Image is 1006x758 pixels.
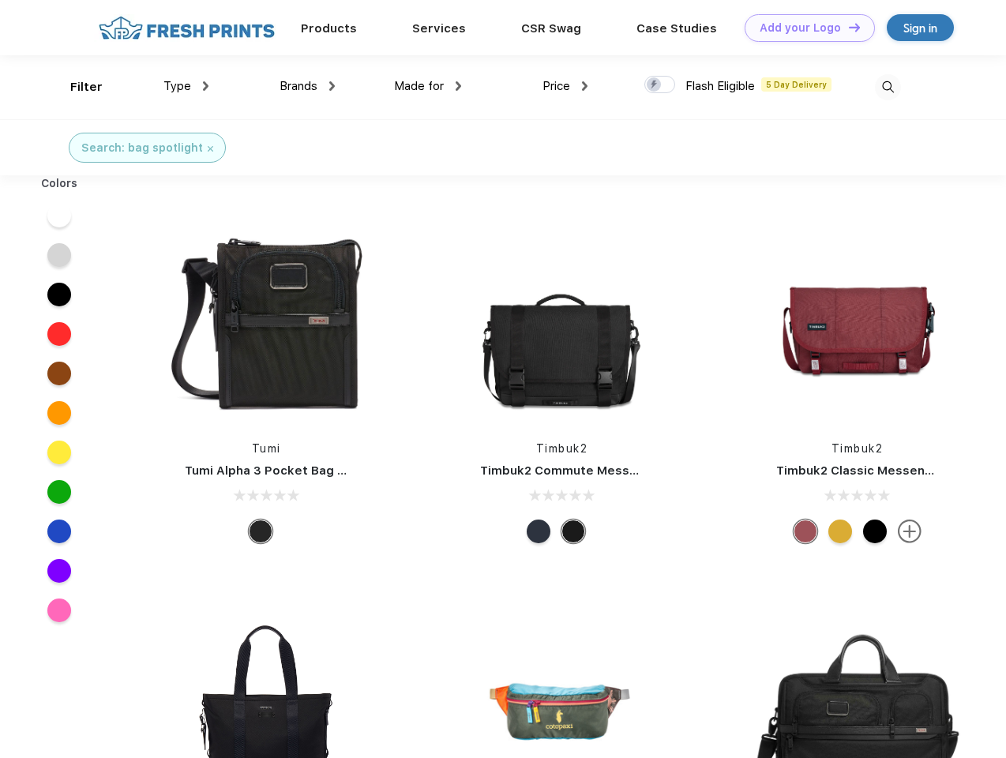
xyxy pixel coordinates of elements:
[863,520,887,543] div: Eco Black
[329,81,335,91] img: dropdown.png
[898,520,922,543] img: more.svg
[203,81,208,91] img: dropdown.png
[94,14,280,42] img: fo%20logo%202.webp
[527,520,550,543] div: Eco Nautical
[456,81,461,91] img: dropdown.png
[480,463,692,478] a: Timbuk2 Commute Messenger Bag
[753,215,963,425] img: func=resize&h=266
[875,74,901,100] img: desktop_search.svg
[29,175,90,192] div: Colors
[761,77,831,92] span: 5 Day Delivery
[831,442,884,455] a: Timbuk2
[542,79,570,93] span: Price
[249,520,272,543] div: Black
[208,146,213,152] img: filter_cancel.svg
[252,442,281,455] a: Tumi
[163,79,191,93] span: Type
[301,21,357,36] a: Products
[582,81,587,91] img: dropdown.png
[81,140,203,156] div: Search: bag spotlight
[776,463,972,478] a: Timbuk2 Classic Messenger Bag
[561,520,585,543] div: Eco Black
[70,78,103,96] div: Filter
[887,14,954,41] a: Sign in
[394,79,444,93] span: Made for
[903,19,937,37] div: Sign in
[760,21,841,35] div: Add your Logo
[185,463,370,478] a: Tumi Alpha 3 Pocket Bag Small
[849,23,860,32] img: DT
[794,520,817,543] div: Eco Collegiate Red
[161,215,371,425] img: func=resize&h=266
[536,442,588,455] a: Timbuk2
[828,520,852,543] div: Eco Amber
[280,79,317,93] span: Brands
[456,215,666,425] img: func=resize&h=266
[685,79,755,93] span: Flash Eligible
